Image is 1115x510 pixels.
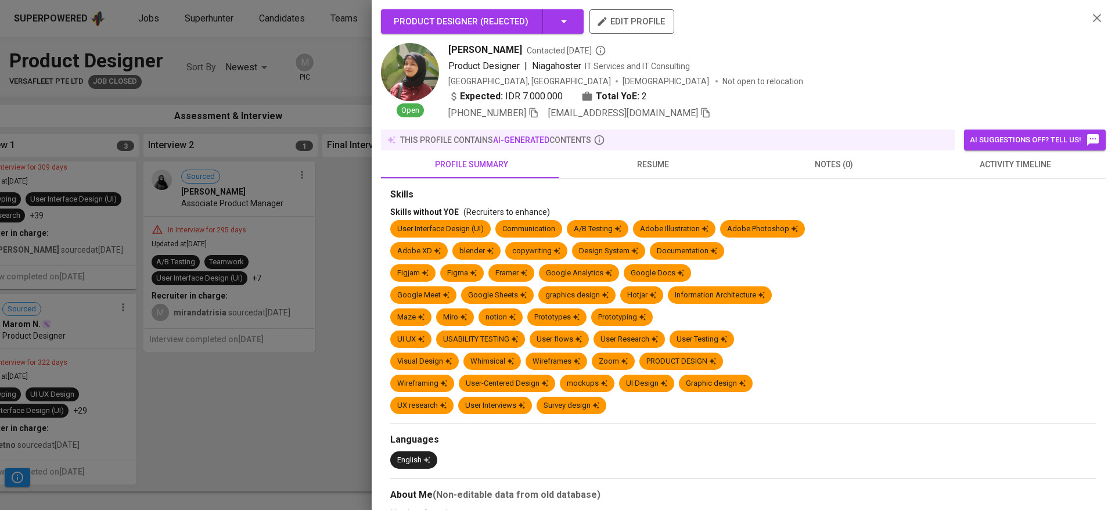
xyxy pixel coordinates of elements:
span: AI-generated [493,135,549,145]
button: AI suggestions off? Tell us! [964,130,1106,150]
div: User Testing [677,334,727,345]
span: Niagahoster [532,60,581,71]
span: activity timeline [931,157,1099,172]
span: notes (0) [750,157,918,172]
div: Google Meet [397,290,449,301]
span: Skills without YOE [390,207,459,217]
svg: By Batam recruiter [595,45,606,56]
b: Expected: [460,89,503,103]
span: [EMAIL_ADDRESS][DOMAIN_NAME] [548,107,698,118]
div: Figjam [397,268,429,279]
div: User Interface Design (UI) [397,224,484,235]
a: edit profile [589,16,674,26]
div: Google Analytics [546,268,612,279]
div: Whimsical [470,356,514,367]
span: [DEMOGRAPHIC_DATA] [623,76,711,87]
div: Information Architecture [675,290,765,301]
div: User Interviews [465,400,525,411]
span: Contacted [DATE] [527,45,606,56]
div: copywriting [512,246,560,257]
div: Visual Design [397,356,452,367]
div: PRODUCT DESIGN [646,356,716,367]
span: Open [397,105,424,116]
span: profile summary [388,157,555,172]
span: Product Designer ( Rejected ) [394,16,528,27]
div: graphics design [545,290,609,301]
div: About Me [390,488,1096,502]
button: edit profile [589,9,674,34]
div: Languages [390,433,1096,447]
div: Hotjar [627,290,656,301]
span: | [524,59,527,73]
p: Not open to relocation [722,76,803,87]
div: User-Centered Design [466,378,548,389]
div: UX research [397,400,447,411]
div: blender [459,246,494,257]
div: Miro [443,312,467,323]
div: Prototyping [598,312,646,323]
div: Graphic design [686,378,746,389]
span: AI suggestions off? Tell us! [970,133,1100,147]
span: Product Designer [448,60,520,71]
div: Adobe Illustration [640,224,708,235]
button: Product Designer (Rejected) [381,9,584,34]
div: Figma [447,268,477,279]
div: UI UX [397,334,425,345]
div: Wireframing [397,378,447,389]
div: Prototypes [534,312,580,323]
div: notion [485,312,516,323]
div: Google Sheets [468,290,527,301]
div: Survey design [544,400,599,411]
div: Design System [579,246,638,257]
div: Adobe XD [397,246,441,257]
div: Skills [390,188,1096,202]
img: a58ddcef515679eab91a130b61681eb6.jpg [381,43,439,101]
span: [PERSON_NAME] [448,43,522,57]
div: Google Docs [631,268,684,279]
div: Wireframes [533,356,580,367]
span: IT Services and IT Consulting [585,62,690,71]
div: A/B Testing [574,224,621,235]
b: (Non-editable data from old database) [433,489,600,500]
span: (Recruiters to enhance) [463,207,550,217]
span: edit profile [599,14,665,29]
div: Communication [502,224,555,235]
span: resume [569,157,736,172]
div: English [397,455,430,466]
div: Adobe Photoshop [727,224,798,235]
div: [GEOGRAPHIC_DATA], [GEOGRAPHIC_DATA] [448,76,611,87]
span: [PHONE_NUMBER] [448,107,526,118]
div: User Research [600,334,658,345]
div: UI Design [626,378,667,389]
div: mockups [567,378,607,389]
div: User flows [537,334,582,345]
b: Total YoE: [596,89,639,103]
span: 2 [642,89,647,103]
div: Documentation [657,246,717,257]
div: USABILITY TESTING [443,334,518,345]
div: Maze [397,312,425,323]
p: this profile contains contents [400,134,591,146]
div: Framer [495,268,527,279]
div: Zoom [599,356,628,367]
div: IDR 7.000.000 [448,89,563,103]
